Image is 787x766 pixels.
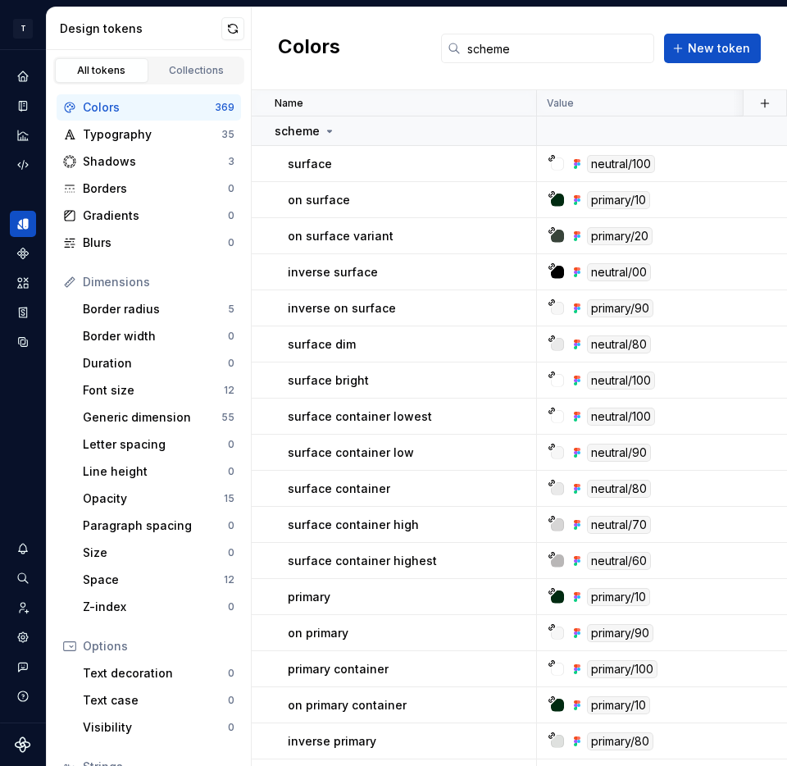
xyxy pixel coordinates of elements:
[587,480,651,498] div: neutral/80
[10,624,36,650] a: Settings
[83,126,221,143] div: Typography
[83,382,224,399] div: Font size
[76,714,241,741] a: Visibility0
[228,303,234,316] div: 5
[224,573,234,586] div: 12
[587,516,651,534] div: neutral/70
[288,372,369,389] p: surface bright
[83,490,224,507] div: Opacity
[76,594,241,620] a: Z-index0
[587,155,655,173] div: neutral/100
[57,230,241,256] a: Blurs0
[83,665,228,682] div: Text decoration
[83,545,228,561] div: Size
[288,228,393,244] p: on surface variant
[288,625,348,641] p: on primary
[228,600,234,613] div: 0
[83,274,234,290] div: Dimensions
[57,203,241,229] a: Gradients0
[10,93,36,119] div: Documentation
[288,156,332,172] p: surface
[228,236,234,249] div: 0
[76,350,241,376] a: Duration0
[587,660,657,678] div: primary/100
[83,207,228,224] div: Gradients
[10,565,36,591] button: Search ⌘K
[10,654,36,680] button: Contact support
[228,438,234,451] div: 0
[587,696,650,714] div: primary/10
[10,122,36,148] a: Analytics
[228,182,234,195] div: 0
[10,299,36,326] a: Storybook stories
[10,240,36,267] a: Components
[228,155,234,168] div: 3
[83,301,228,317] div: Border radius
[228,465,234,478] div: 0
[15,736,31,753] svg: Supernova Logo
[83,719,228,736] div: Visibility
[83,692,228,709] div: Text case
[288,300,396,317] p: inverse on surface
[83,153,228,170] div: Shadows
[61,64,143,77] div: All tokens
[547,97,574,110] p: Value
[10,329,36,355] a: Data sources
[83,463,228,480] div: Line height
[83,638,234,654] div: Options
[224,492,234,505] div: 15
[60,21,221,37] div: Design tokens
[76,660,241,686] a: Text decoration0
[76,404,241,431] a: Generic dimension55
[228,357,234,370] div: 0
[10,270,36,296] div: Assets
[228,519,234,532] div: 0
[10,211,36,237] a: Design tokens
[10,536,36,562] button: Notifications
[587,335,651,353] div: neutral/80
[587,624,653,642] div: primary/90
[228,721,234,734] div: 0
[587,444,651,462] div: neutral/90
[587,227,653,245] div: primary/20
[83,518,228,534] div: Paragraph spacing
[278,34,340,63] h2: Colors
[76,458,241,485] a: Line height0
[83,599,228,615] div: Z-index
[461,34,654,63] input: Search in tokens...
[664,34,761,63] button: New token
[288,192,350,208] p: on surface
[221,411,234,424] div: 55
[288,733,376,750] p: inverse primary
[288,697,407,714] p: on primary container
[57,176,241,202] a: Borders0
[76,567,241,593] a: Space12
[228,546,234,559] div: 0
[288,481,390,497] p: surface container
[587,191,650,209] div: primary/10
[288,264,378,280] p: inverse surface
[288,661,389,677] p: primary container
[76,486,241,512] a: Opacity15
[587,732,653,750] div: primary/80
[10,595,36,621] a: Invite team
[83,409,221,426] div: Generic dimension
[76,687,241,714] a: Text case0
[228,209,234,222] div: 0
[76,513,241,539] a: Paragraph spacing0
[228,667,234,680] div: 0
[587,588,650,606] div: primary/10
[288,445,414,461] p: surface container low
[156,64,238,77] div: Collections
[587,299,653,317] div: primary/90
[288,517,419,533] p: surface container high
[10,152,36,178] a: Code automation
